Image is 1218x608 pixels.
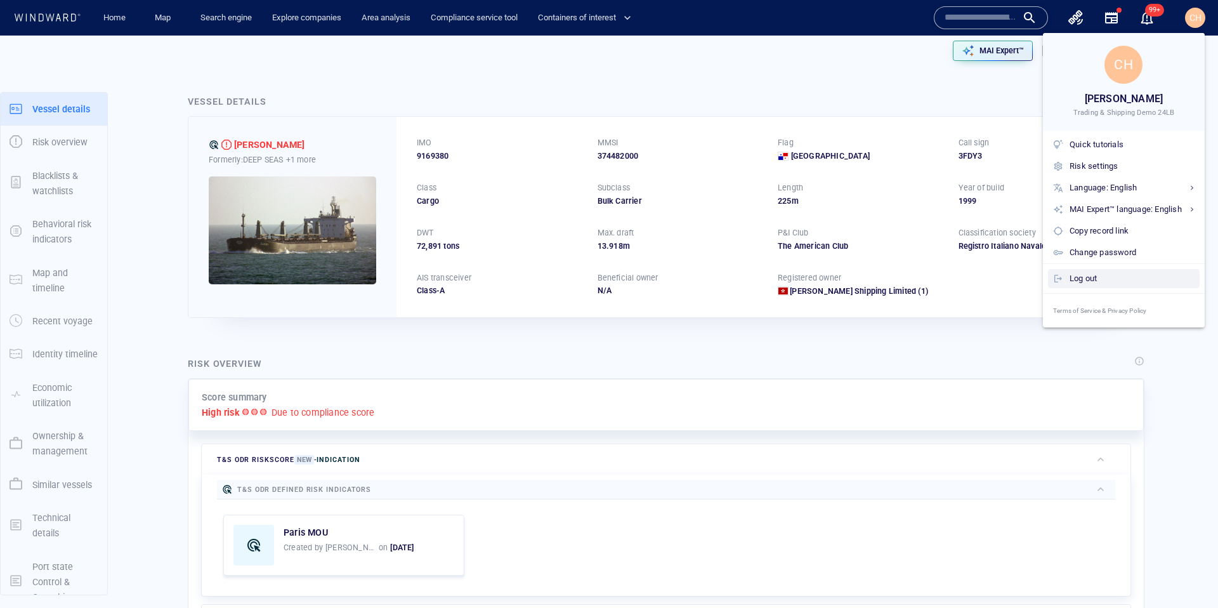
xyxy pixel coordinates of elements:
div: Risk settings [1070,159,1195,173]
span: [PERSON_NAME] [1085,90,1163,108]
iframe: Chat [1164,551,1208,598]
div: Change password [1070,246,1195,260]
div: Copy record link [1070,224,1195,238]
span: Trading & Shipping Demo 24LB [1073,108,1175,118]
div: MAI Expert™ language: English [1070,202,1195,216]
div: Language: English [1070,181,1195,195]
a: Terms of Service & Privacy Policy [1043,294,1205,327]
div: Log out [1070,272,1195,286]
span: CH [1114,56,1134,72]
div: Quick tutorials [1070,138,1195,152]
